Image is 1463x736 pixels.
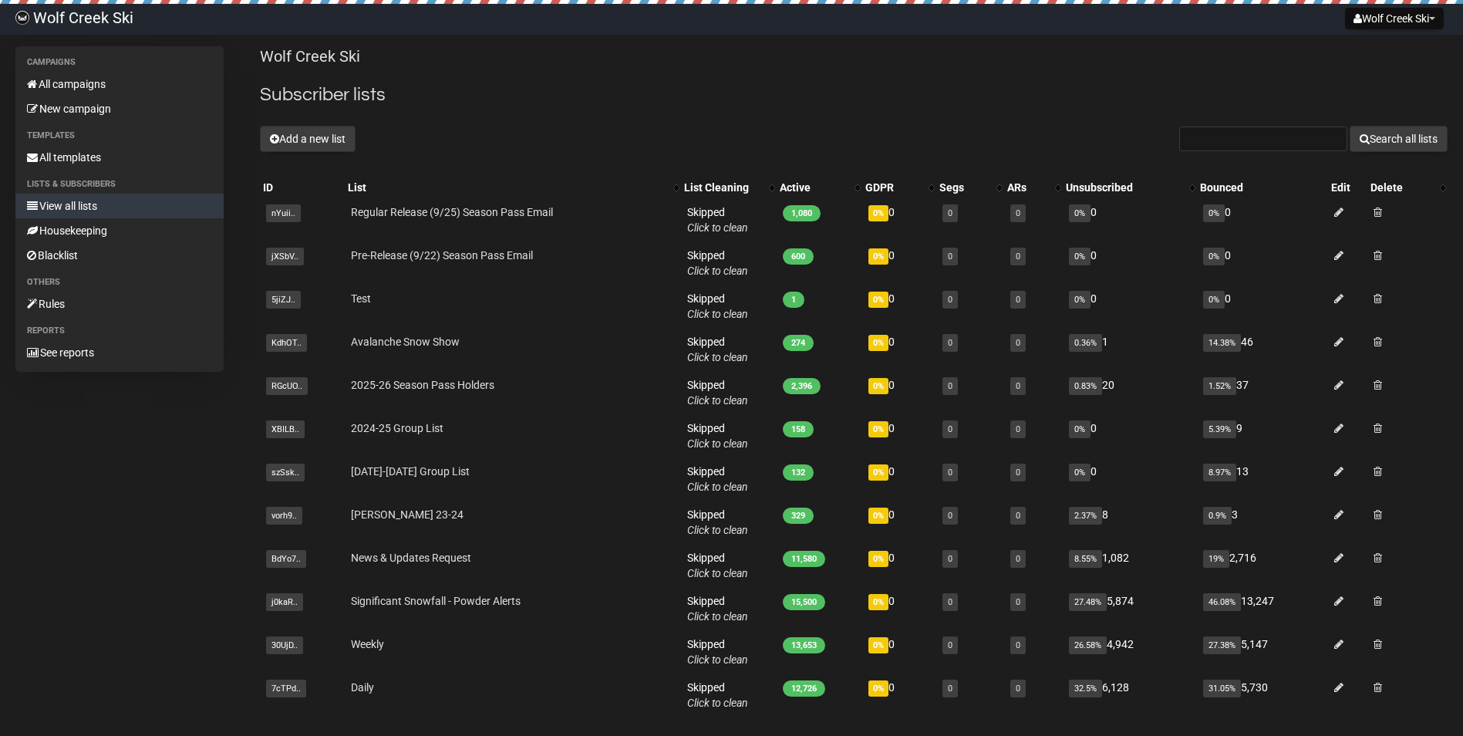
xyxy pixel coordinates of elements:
span: vorh9.. [266,507,302,525]
td: 0 [862,328,936,371]
div: Edit [1331,180,1365,195]
span: Skipped [687,508,748,536]
span: 31.05% [1203,680,1241,697]
td: 6,128 [1063,674,1197,717]
td: 0 [862,285,936,328]
span: szSsk.. [266,464,305,481]
span: 15,500 [783,594,825,610]
a: Weekly [351,638,384,650]
td: 37 [1197,371,1327,414]
span: 329 [783,508,814,524]
span: 132 [783,464,814,481]
a: 0 [1016,597,1020,607]
th: ARs: No sort applied, activate to apply an ascending sort [1004,177,1064,198]
a: Significant Snowfall - Powder Alerts [351,595,521,607]
div: List [348,180,666,195]
span: 5.39% [1203,420,1236,438]
span: 0% [868,378,888,394]
a: View all lists [15,194,224,218]
td: 46 [1197,328,1327,371]
a: 0 [948,684,952,694]
th: Unsubscribed: No sort applied, activate to apply an ascending sort [1063,177,1197,198]
span: 0% [868,248,888,265]
span: RGcUO.. [266,377,308,395]
button: Wolf Creek Ski [1345,8,1444,29]
span: 0.36% [1069,334,1102,352]
a: 0 [948,554,952,564]
th: Edit: No sort applied, sorting is disabled [1328,177,1368,198]
span: 1.52% [1203,377,1236,395]
li: Campaigns [15,53,224,72]
a: Click to clean [687,437,748,450]
td: 0 [862,457,936,501]
a: 0 [948,511,952,521]
span: 0% [868,637,888,653]
span: XBILB.. [266,420,305,438]
a: Avalanche Snow Show [351,336,460,348]
td: 0 [862,414,936,457]
span: Skipped [687,595,748,623]
th: Bounced: No sort applied, sorting is disabled [1197,177,1327,198]
a: See reports [15,340,224,365]
div: Unsubscribed [1066,180,1182,195]
a: 0 [1016,424,1020,434]
span: 0% [868,508,888,524]
span: 19% [1203,550,1229,568]
a: Click to clean [687,394,748,407]
td: 0 [862,501,936,544]
span: Skipped [687,336,748,363]
td: 20 [1063,371,1197,414]
span: 600 [783,248,814,265]
span: 26.58% [1069,636,1107,654]
td: 5,730 [1197,674,1327,717]
span: 46.08% [1203,593,1241,611]
a: Click to clean [687,610,748,623]
th: List: No sort applied, activate to apply an ascending sort [345,177,681,198]
a: 0 [1016,338,1020,348]
a: 0 [948,252,952,262]
td: 5,874 [1063,587,1197,630]
span: 0% [1069,420,1091,438]
span: 0% [1069,464,1091,481]
a: All templates [15,145,224,170]
a: New campaign [15,96,224,121]
span: 0% [868,464,888,481]
a: Click to clean [687,308,748,320]
div: GDPR [865,180,921,195]
div: ARs [1007,180,1048,195]
td: 0 [1197,285,1327,328]
a: Click to clean [687,265,748,277]
span: Skipped [687,552,748,579]
a: Click to clean [687,351,748,363]
span: 5jiZJ.. [266,291,301,309]
span: Skipped [687,638,748,666]
span: 27.38% [1203,636,1241,654]
span: 0% [868,205,888,221]
a: 0 [1016,381,1020,391]
a: Rules [15,292,224,316]
a: 0 [948,424,952,434]
td: 3 [1197,501,1327,544]
a: 0 [1016,208,1020,218]
th: List Cleaning: No sort applied, activate to apply an ascending sort [681,177,777,198]
span: 14.38% [1203,334,1241,352]
a: 0 [1016,640,1020,650]
span: Skipped [687,379,748,407]
span: 8.97% [1203,464,1236,481]
a: Pre-Release (9/22) Season Pass Email [351,249,533,262]
th: Active: No sort applied, activate to apply an ascending sort [777,177,862,198]
span: 0% [1203,291,1225,309]
span: 27.48% [1069,593,1107,611]
th: Segs: No sort applied, activate to apply an ascending sort [936,177,1004,198]
img: b8a1e34ad8b70b86f908001b9dc56f97 [15,11,29,25]
span: 8.55% [1069,550,1102,568]
a: Click to clean [687,481,748,493]
a: News & Updates Request [351,552,471,564]
a: 0 [948,381,952,391]
span: BdYo7.. [266,550,306,568]
h2: Subscriber lists [260,81,1448,109]
td: 0 [1063,198,1197,241]
button: Add a new list [260,126,356,152]
span: 0.9% [1203,507,1232,525]
td: 8 [1063,501,1197,544]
